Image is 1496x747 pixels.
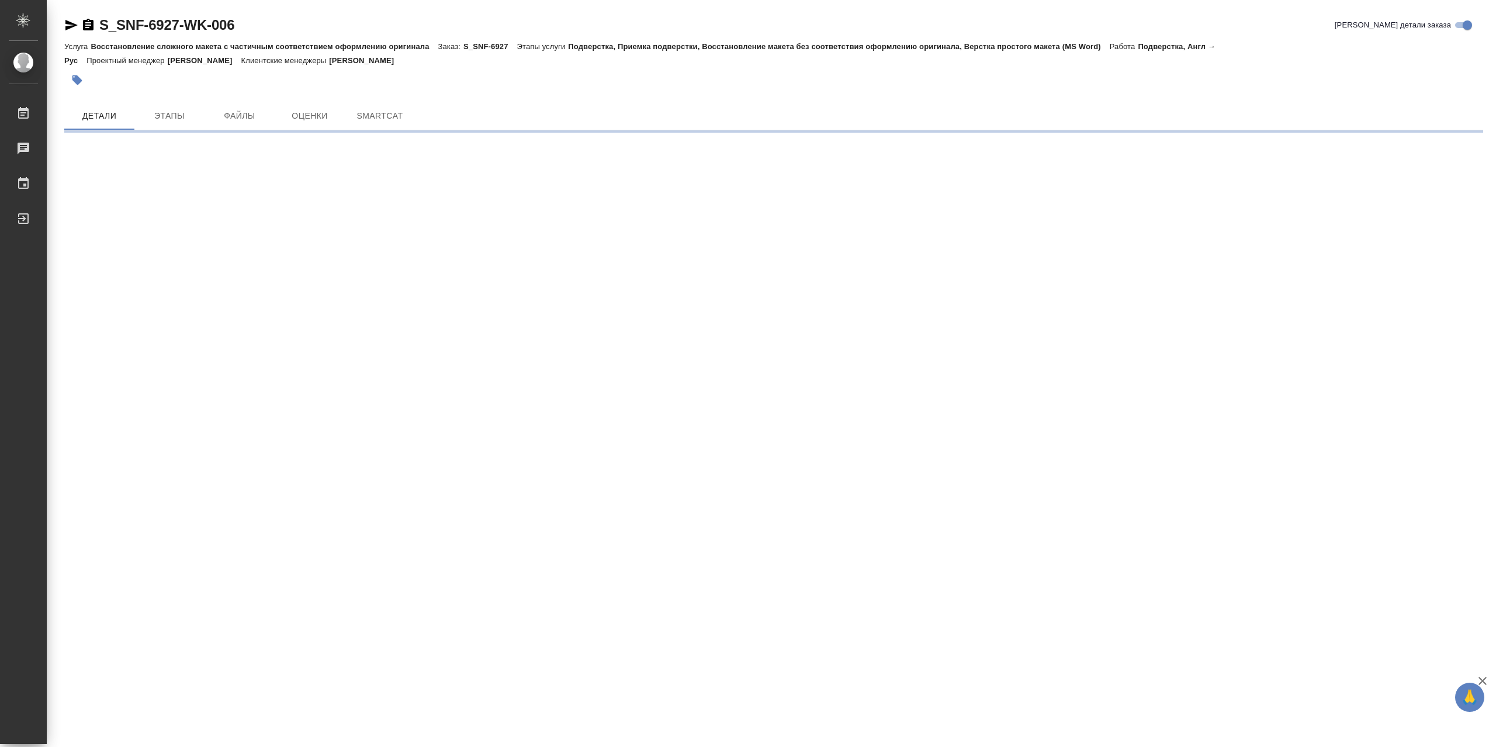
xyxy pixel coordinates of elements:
[1335,19,1451,31] span: [PERSON_NAME] детали заказа
[168,56,241,65] p: [PERSON_NAME]
[568,42,1109,51] p: Подверстка, Приемка подверстки, Восстановление макета без соответствия оформлению оригинала, Верс...
[141,109,198,123] span: Этапы
[352,109,408,123] span: SmartCat
[71,109,127,123] span: Детали
[99,17,234,33] a: S_SNF-6927-WK-006
[463,42,517,51] p: S_SNF-6927
[64,18,78,32] button: Скопировать ссылку для ЯМессенджера
[241,56,330,65] p: Клиентские менеджеры
[64,42,91,51] p: Услуга
[86,56,167,65] p: Проектный менеджер
[1110,42,1138,51] p: Работа
[91,42,438,51] p: Восстановление сложного макета с частичным соответствием оформлению оригинала
[1460,685,1480,710] span: 🙏
[517,42,569,51] p: Этапы услуги
[438,42,463,51] p: Заказ:
[282,109,338,123] span: Оценки
[64,67,90,93] button: Добавить тэг
[1455,683,1484,712] button: 🙏
[212,109,268,123] span: Файлы
[81,18,95,32] button: Скопировать ссылку
[329,56,403,65] p: [PERSON_NAME]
